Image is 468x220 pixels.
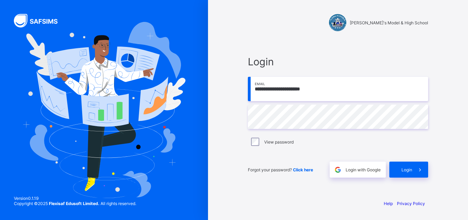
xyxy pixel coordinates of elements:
label: View password [264,139,294,145]
img: google.396cfc9801f0270233282035f929180a.svg [334,166,342,174]
a: Click here [293,167,313,172]
img: SAFSIMS Logo [14,14,66,27]
img: Hero Image [23,22,186,198]
span: Version 0.1.19 [14,196,136,201]
span: Copyright © 2025 All rights reserved. [14,201,136,206]
a: Help [384,201,393,206]
a: Privacy Policy [397,201,425,206]
span: Login [248,56,428,68]
span: Login with Google [346,167,381,172]
span: [PERSON_NAME]'s Model & High School [350,20,428,25]
span: Login [401,167,412,172]
span: Forgot your password? [248,167,313,172]
strong: Flexisaf Edusoft Limited. [49,201,99,206]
